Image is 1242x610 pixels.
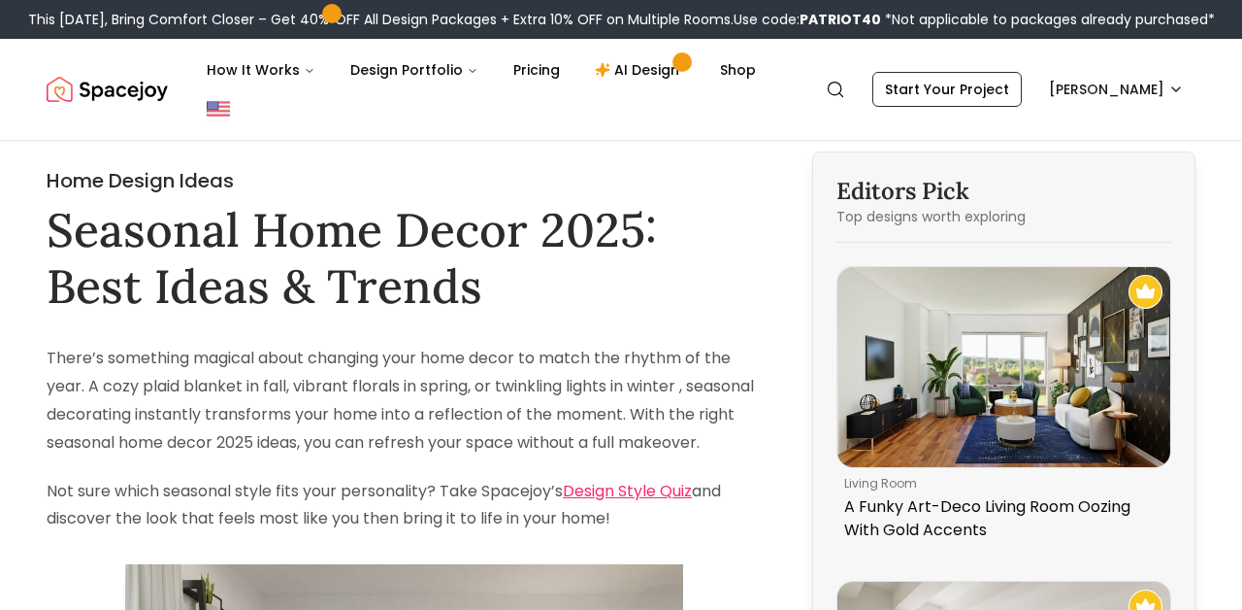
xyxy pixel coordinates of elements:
[563,480,692,502] a: Design Style Quiz
[836,266,1171,550] a: A Funky Art-Deco Living Room Oozing With Gold AccentsRecommended Spacejoy Design - A Funky Art-De...
[47,202,762,314] h1: Seasonal Home Decor 2025: Best Ideas & Trends
[47,167,762,194] h2: Home Design Ideas
[47,70,168,109] img: Spacejoy Logo
[47,39,1195,140] nav: Global
[1037,72,1195,107] button: [PERSON_NAME]
[872,72,1022,107] a: Start Your Project
[47,478,762,534] p: Not sure which seasonal style fits your personality? Take Spacejoy’s and discover the look that f...
[800,10,881,29] b: PATRIOT40
[836,207,1171,226] p: Top designs worth exploring
[704,51,771,89] a: Shop
[498,51,575,89] a: Pricing
[335,51,494,89] button: Design Portfolio
[881,10,1215,29] span: *Not applicable to packages already purchased*
[734,10,881,29] span: Use code:
[28,10,1215,29] div: This [DATE], Bring Comfort Closer – Get 40% OFF All Design Packages + Extra 10% OFF on Multiple R...
[47,70,168,109] a: Spacejoy
[836,176,1171,207] h3: Editors Pick
[1128,275,1162,309] img: Recommended Spacejoy Design - A Funky Art-Deco Living Room Oozing With Gold Accents
[207,97,230,120] img: United States
[844,495,1156,542] p: A Funky Art-Deco Living Room Oozing With Gold Accents
[837,267,1170,467] img: A Funky Art-Deco Living Room Oozing With Gold Accents
[47,345,762,457] p: There’s something magical about changing your home decor to match the rhythm of the year. A cozy ...
[844,476,1156,491] p: living room
[579,51,701,89] a: AI Design
[191,51,771,89] nav: Main
[191,51,331,89] button: How It Works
